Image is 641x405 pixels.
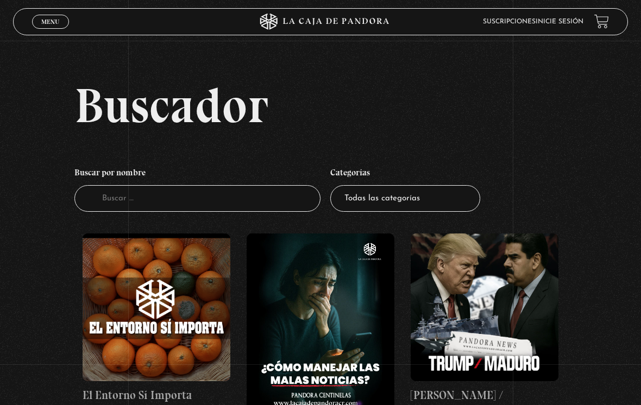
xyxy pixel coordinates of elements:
[83,233,230,403] a: El Entorno Sí Importa
[536,18,583,25] a: Inicie sesión
[330,162,480,185] h4: Categorías
[594,14,609,29] a: View your shopping cart
[74,81,629,130] h2: Buscador
[38,28,64,35] span: Cerrar
[74,162,320,185] h4: Buscar por nombre
[41,18,59,25] span: Menu
[83,387,230,404] h4: El Entorno Sí Importa
[483,18,536,25] a: Suscripciones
